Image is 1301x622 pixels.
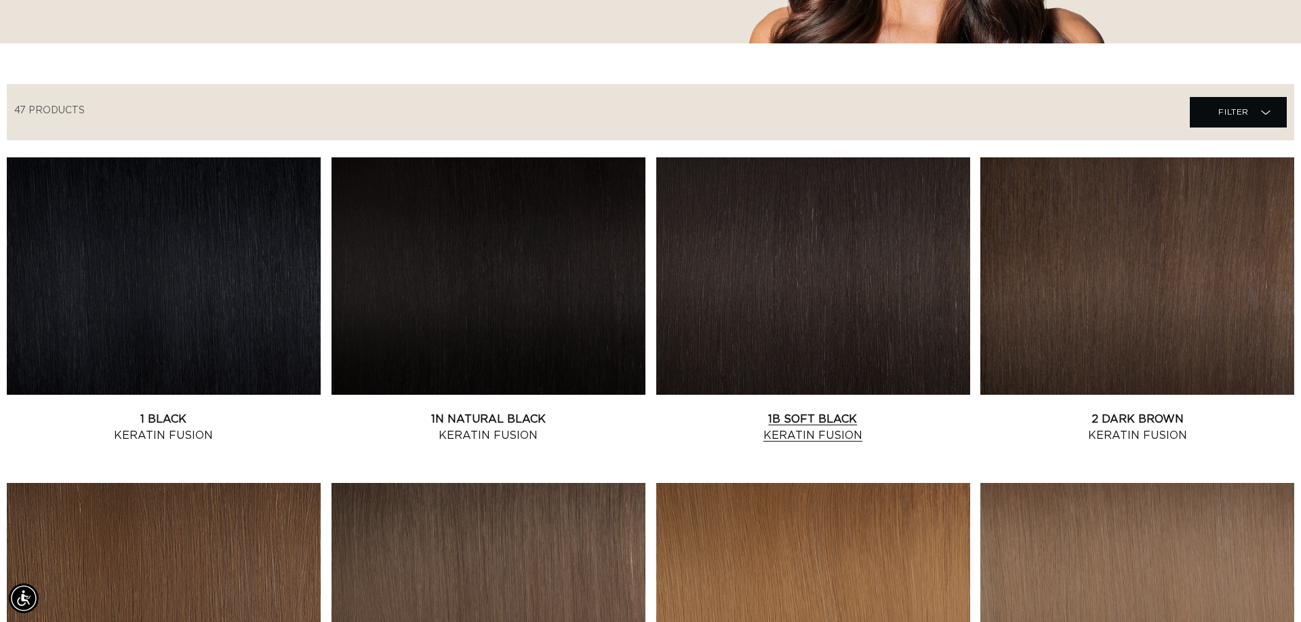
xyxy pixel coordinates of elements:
[7,411,321,444] a: 1 Black Keratin Fusion
[1218,99,1249,125] span: Filter
[980,411,1294,444] a: 2 Dark Brown Keratin Fusion
[14,106,85,115] span: 47 products
[1190,97,1287,128] summary: Filter
[332,411,645,444] a: 1N Natural Black Keratin Fusion
[9,583,39,613] div: Accessibility Menu
[656,411,970,444] a: 1B Soft Black Keratin Fusion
